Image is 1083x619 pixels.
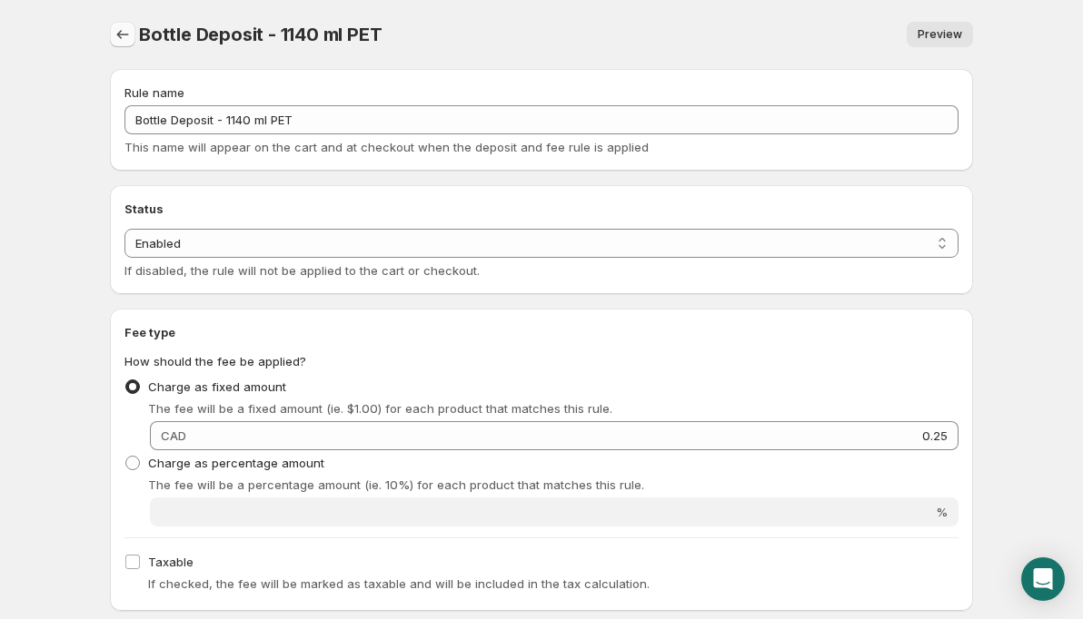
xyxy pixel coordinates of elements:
span: The fee will be a fixed amount (ie. $1.00) for each product that matches this rule. [148,401,612,416]
span: This name will appear on the cart and at checkout when the deposit and fee rule is applied [124,140,649,154]
p: The fee will be a percentage amount (ie. 10%) for each product that matches this rule. [148,476,959,494]
span: Rule name [124,85,184,100]
span: Taxable [148,555,194,569]
h2: Status [124,200,959,218]
span: Preview [918,27,962,42]
a: Preview [907,22,973,47]
span: If checked, the fee will be marked as taxable and will be included in the tax calculation. [148,576,650,591]
span: Charge as fixed amount [148,379,286,394]
div: Open Intercom Messenger [1021,557,1065,601]
span: CAD [161,428,186,443]
span: If disabled, the rule will not be applied to the cart or checkout. [124,263,480,278]
span: Charge as percentage amount [148,456,324,470]
span: How should the fee be applied? [124,354,306,368]
span: Bottle Deposit - 1140 ml PET [139,24,382,45]
h2: Fee type [124,323,959,341]
span: % [936,505,948,519]
button: Settings [110,22,135,47]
